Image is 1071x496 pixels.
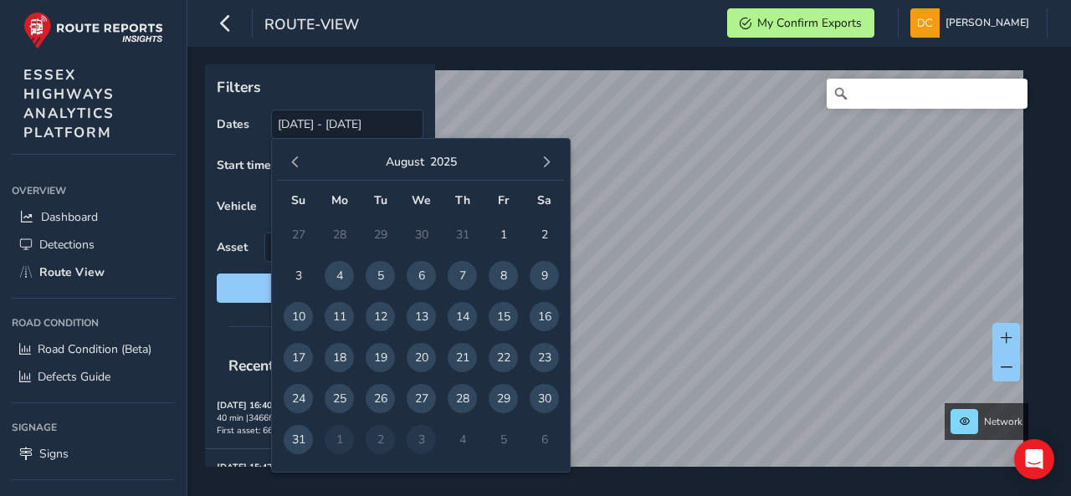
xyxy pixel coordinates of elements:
span: 19 [366,343,395,372]
span: 15 [489,302,518,331]
span: Road Condition (Beta) [38,341,151,357]
button: My Confirm Exports [727,8,874,38]
button: Reset filters [217,274,423,303]
label: Start time [217,157,271,173]
button: 2025 [430,154,457,170]
span: route-view [264,14,359,38]
span: 13 [407,302,436,331]
span: Th [455,192,470,208]
span: 5 [366,261,395,290]
input: Search [827,79,1027,109]
span: 14 [448,302,477,331]
span: 22 [489,343,518,372]
span: 6 [407,261,436,290]
strong: [DATE] 16:40 to 17:19 [217,399,305,412]
span: Network [984,415,1022,428]
span: 9 [530,261,559,290]
span: Tu [374,192,387,208]
span: Route View [39,264,105,280]
a: Defects Guide [12,363,175,391]
span: 25 [325,384,354,413]
span: ESSEX HIGHWAYS ANALYTICS PLATFORM [23,65,115,142]
span: My Confirm Exports [757,15,862,31]
span: 21 [448,343,477,372]
span: 10 [284,302,313,331]
span: 4 [325,261,354,290]
button: August [386,154,424,170]
div: Signage [12,415,175,440]
label: Asset [217,239,248,255]
div: Overview [12,178,175,203]
span: 18 [325,343,354,372]
span: Mo [331,192,348,208]
span: 3 [284,261,313,290]
p: Filters [217,76,423,98]
a: Dashboard [12,203,175,231]
img: rr logo [23,12,163,49]
span: Detections [39,237,95,253]
div: Open Intercom Messenger [1014,439,1054,479]
span: Dashboard [41,209,98,225]
span: Select an asset code [265,233,395,261]
span: [PERSON_NAME] [945,8,1029,38]
span: 2 [530,220,559,249]
span: 27 [407,384,436,413]
span: 30 [530,384,559,413]
label: Dates [217,116,249,132]
span: 8 [489,261,518,290]
span: 1 [489,220,518,249]
span: 26 [366,384,395,413]
span: 11 [325,302,354,331]
span: 16 [530,302,559,331]
a: Detections [12,231,175,258]
span: Defects Guide [38,369,110,385]
span: 28 [448,384,477,413]
span: Reset filters [229,280,411,296]
button: [PERSON_NAME] [910,8,1035,38]
span: 23 [530,343,559,372]
span: Signs [39,446,69,462]
span: Fr [498,192,509,208]
a: Route View [12,258,175,286]
span: 29 [489,384,518,413]
div: 40 min | 3466 frames | MD25 HHR [217,412,423,424]
span: Recent trips [217,344,322,387]
span: 7 [448,261,477,290]
canvas: Map [211,70,1023,486]
strong: [DATE] 15:42 to 15:44 [217,461,305,473]
span: We [412,192,431,208]
img: diamond-layout [910,8,940,38]
span: Su [291,192,305,208]
span: 20 [407,343,436,372]
span: First asset: 6602469 [217,424,298,437]
span: 12 [366,302,395,331]
label: Vehicle [217,198,257,214]
div: Road Condition [12,310,175,335]
a: Road Condition (Beta) [12,335,175,363]
span: 17 [284,343,313,372]
span: Sa [537,192,551,208]
span: 24 [284,384,313,413]
span: 31 [284,425,313,454]
a: Signs [12,440,175,468]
